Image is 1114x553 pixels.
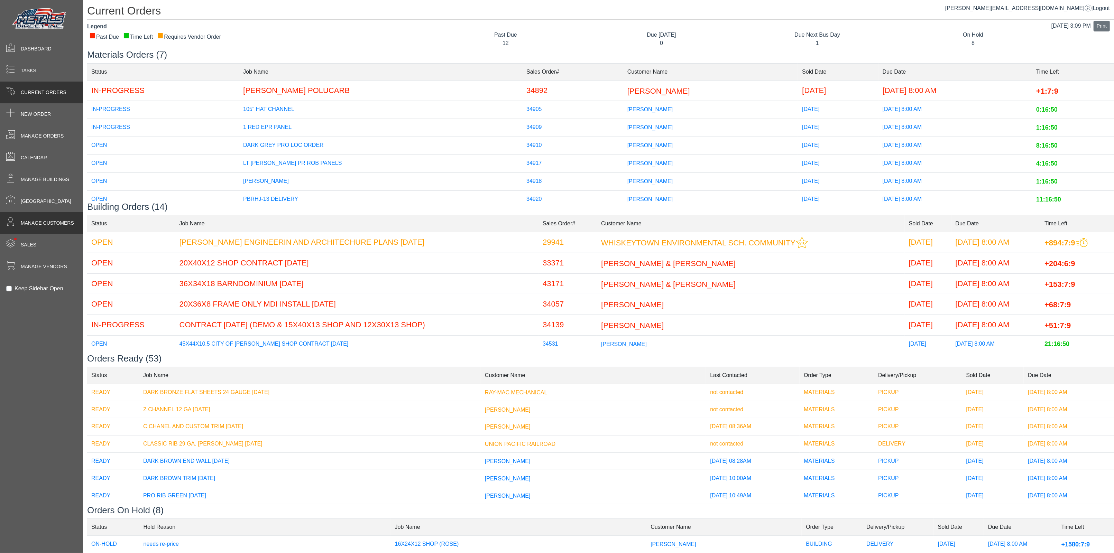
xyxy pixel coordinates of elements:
[485,441,555,447] span: UNION PACIFIC RAILROAD
[589,39,734,47] div: 0
[1044,280,1075,288] span: +153:7:9
[800,435,874,453] td: MATERIALS
[239,80,522,101] td: [PERSON_NAME] POLUCARB
[874,453,962,470] td: PICKUP
[798,80,878,101] td: [DATE]
[945,5,1092,11] span: [PERSON_NAME][EMAIL_ADDRESS][DOMAIN_NAME]
[962,401,1024,418] td: [DATE]
[1036,124,1058,131] span: 1:16:50
[706,504,800,522] td: not contacted
[905,232,951,253] td: [DATE]
[433,39,579,47] div: 12
[878,155,1032,173] td: [DATE] 8:00 AM
[800,384,874,401] td: MATERIALS
[239,101,522,119] td: 105" HAT CHANNEL
[1036,142,1058,149] span: 8:16:50
[874,435,962,453] td: DELIVERY
[589,31,734,39] div: Due [DATE]
[485,424,531,430] span: [PERSON_NAME]
[951,315,1041,336] td: [DATE] 8:00 AM
[878,63,1032,80] td: Due Date
[627,196,673,202] span: [PERSON_NAME]
[21,89,66,96] span: Current Orders
[1024,435,1114,453] td: [DATE] 8:00 AM
[1036,178,1058,185] span: 1:16:50
[239,137,522,155] td: DARK GREY PRO LOC ORDER
[798,101,878,119] td: [DATE]
[239,119,522,137] td: 1 RED EPR PANEL
[485,390,547,395] span: RAY-MAC MECHANICAL
[951,273,1041,294] td: [DATE] 8:00 AM
[15,284,63,293] label: Keep Sidebar Open
[1024,367,1114,384] td: Due Date
[601,280,736,288] span: [PERSON_NAME] & [PERSON_NAME]
[627,86,690,95] span: [PERSON_NAME]
[706,401,800,418] td: not contacted
[21,176,69,183] span: Manage Buildings
[601,259,736,268] span: [PERSON_NAME] & [PERSON_NAME]
[175,315,538,336] td: CONTRACT [DATE] (DEMO & 15X40X13 SHOP AND 12X30X13 SHOP)
[800,487,874,504] td: MATERIALS
[800,470,874,487] td: MATERIALS
[601,341,647,347] span: [PERSON_NAME]
[139,384,481,401] td: DARK BRONZE FLAT SHEETS 24 GAUGE [DATE]
[798,63,878,80] td: Sold Date
[21,219,74,227] span: Manage Customers
[87,401,139,418] td: READY
[706,470,800,487] td: [DATE] 10:00AM
[878,101,1032,119] td: [DATE] 8:00 AM
[175,273,538,294] td: 36X34X18 BARNDOMINIUM [DATE]
[87,24,107,29] strong: Legend
[1044,259,1075,268] span: +204:6:9
[239,173,522,191] td: [PERSON_NAME]
[87,4,1114,20] h1: Current Orders
[1024,504,1114,522] td: [DATE] 8:00 AM
[1024,418,1114,435] td: [DATE] 8:00 AM
[433,31,579,39] div: Past Due
[962,453,1024,470] td: [DATE]
[87,505,1114,516] h3: Orders On Hold (8)
[175,232,538,253] td: [PERSON_NAME] ENGINEERIN AND ARCHITECHURE PLANS [DATE]
[522,80,623,101] td: 34892
[745,31,890,39] div: Due Next Bus Day
[706,384,800,401] td: not contacted
[798,119,878,137] td: [DATE]
[984,519,1057,536] td: Due Date
[522,191,623,209] td: 34920
[481,367,706,384] td: Customer Name
[796,237,808,249] img: This customer should be prioritized
[878,119,1032,137] td: [DATE] 8:00 AM
[87,253,175,273] td: OPEN
[651,541,696,547] span: [PERSON_NAME]
[7,228,24,250] span: •
[706,453,800,470] td: [DATE] 08:28AM
[538,294,597,315] td: 34057
[485,493,531,498] span: [PERSON_NAME]
[862,519,934,536] td: Delivery/Pickup
[87,119,239,137] td: IN-PROGRESS
[962,487,1024,504] td: [DATE]
[538,335,597,353] td: 34531
[798,137,878,155] td: [DATE]
[627,178,673,184] span: [PERSON_NAME]
[239,191,522,209] td: PBRHJ-13 DELIVERY
[878,191,1032,209] td: [DATE] 8:00 AM
[706,435,800,453] td: not contacted
[139,487,481,504] td: PRO RIB GREEN [DATE]
[627,124,673,130] span: [PERSON_NAME]
[87,155,239,173] td: OPEN
[21,154,47,161] span: Calendar
[123,33,129,38] div: ■
[962,367,1024,384] td: Sold Date
[175,215,538,232] td: Job Name
[878,137,1032,155] td: [DATE] 8:00 AM
[798,191,878,209] td: [DATE]
[89,33,95,38] div: ■
[87,201,1114,212] h3: Building Orders (14)
[874,504,962,522] td: PICKUP
[139,401,481,418] td: Z CHANNEL 12 GA [DATE]
[951,335,1041,353] td: [DATE] 8:00 AM
[87,137,239,155] td: OPEN
[1036,160,1058,167] span: 4:16:50
[21,67,36,74] span: Tasks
